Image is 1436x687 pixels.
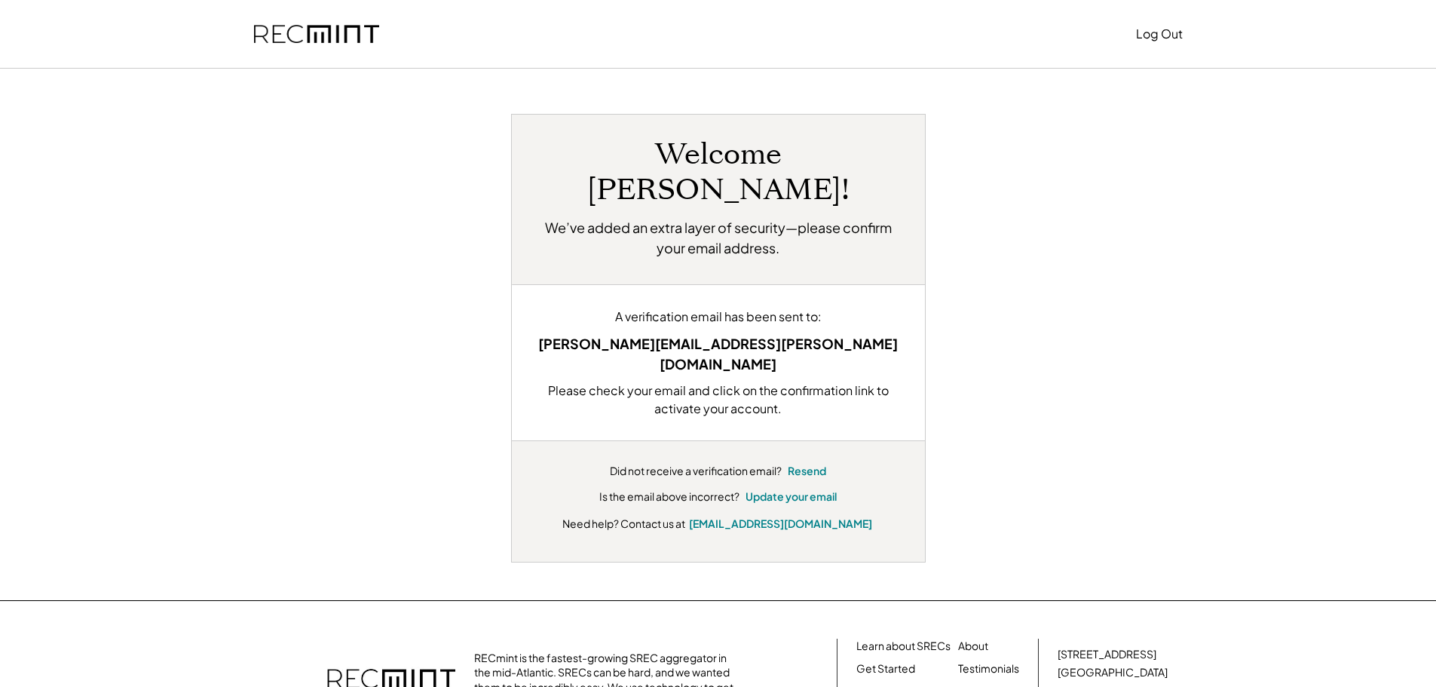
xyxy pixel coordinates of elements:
[1136,19,1183,49] button: Log Out
[534,382,902,418] div: Please check your email and click on the confirmation link to activate your account.
[788,464,826,479] button: Resend
[599,489,739,505] div: Is the email above incorrect?
[562,516,685,532] div: Need help? Contact us at
[534,333,902,374] div: [PERSON_NAME][EMAIL_ADDRESS][PERSON_NAME][DOMAIN_NAME]
[746,489,837,505] button: Update your email
[856,661,915,676] a: Get Started
[254,25,379,44] img: recmint-logotype%403x.png
[534,137,902,208] h1: Welcome [PERSON_NAME]!
[610,464,782,479] div: Did not receive a verification email?
[1058,647,1156,662] div: [STREET_ADDRESS]
[689,517,872,530] a: [EMAIL_ADDRESS][DOMAIN_NAME]
[958,661,1019,676] a: Testimonials
[856,639,951,654] a: Learn about SRECs
[1058,665,1168,680] div: [GEOGRAPHIC_DATA]
[534,308,902,326] div: A verification email has been sent to:
[958,639,988,654] a: About
[534,217,902,258] h2: We’ve added an extra layer of security—please confirm your email address.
